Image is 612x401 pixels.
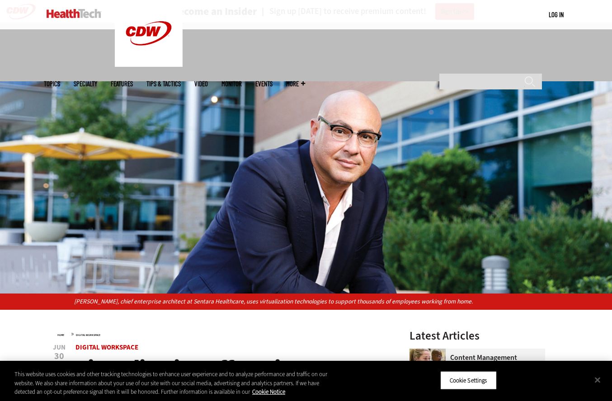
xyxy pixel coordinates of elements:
[75,343,138,352] a: Digital Workspace
[76,333,100,337] a: Digital Workspace
[14,370,337,396] div: This website uses cookies and other tracking technologies to enhance user experience and to analy...
[410,330,545,341] h3: Latest Articles
[221,80,242,87] a: MonITor
[286,80,305,87] span: More
[588,370,607,390] button: Close
[57,330,386,337] div: »
[410,349,450,356] a: nurses talk in front of desktop computer
[549,10,564,19] a: Log in
[74,297,538,307] p: [PERSON_NAME], chief enterprise architect at Sentara Healthcare, uses virtualization technologies...
[146,80,181,87] a: Tips & Tactics
[115,60,183,69] a: CDW
[440,371,497,390] button: Cookie Settings
[53,352,66,361] span: 30
[74,80,97,87] span: Specialty
[194,80,208,87] a: Video
[44,80,60,87] span: Topics
[53,344,66,351] span: Jun
[57,333,64,337] a: Home
[410,354,540,383] a: Content Management Systems Can Reduce Burnout Among Clinical and Nonclinical Workers
[255,80,273,87] a: Events
[252,388,285,396] a: More information about your privacy
[410,349,446,385] img: nurses talk in front of desktop computer
[47,9,101,18] img: Home
[111,80,133,87] a: Features
[549,10,564,19] div: User menu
